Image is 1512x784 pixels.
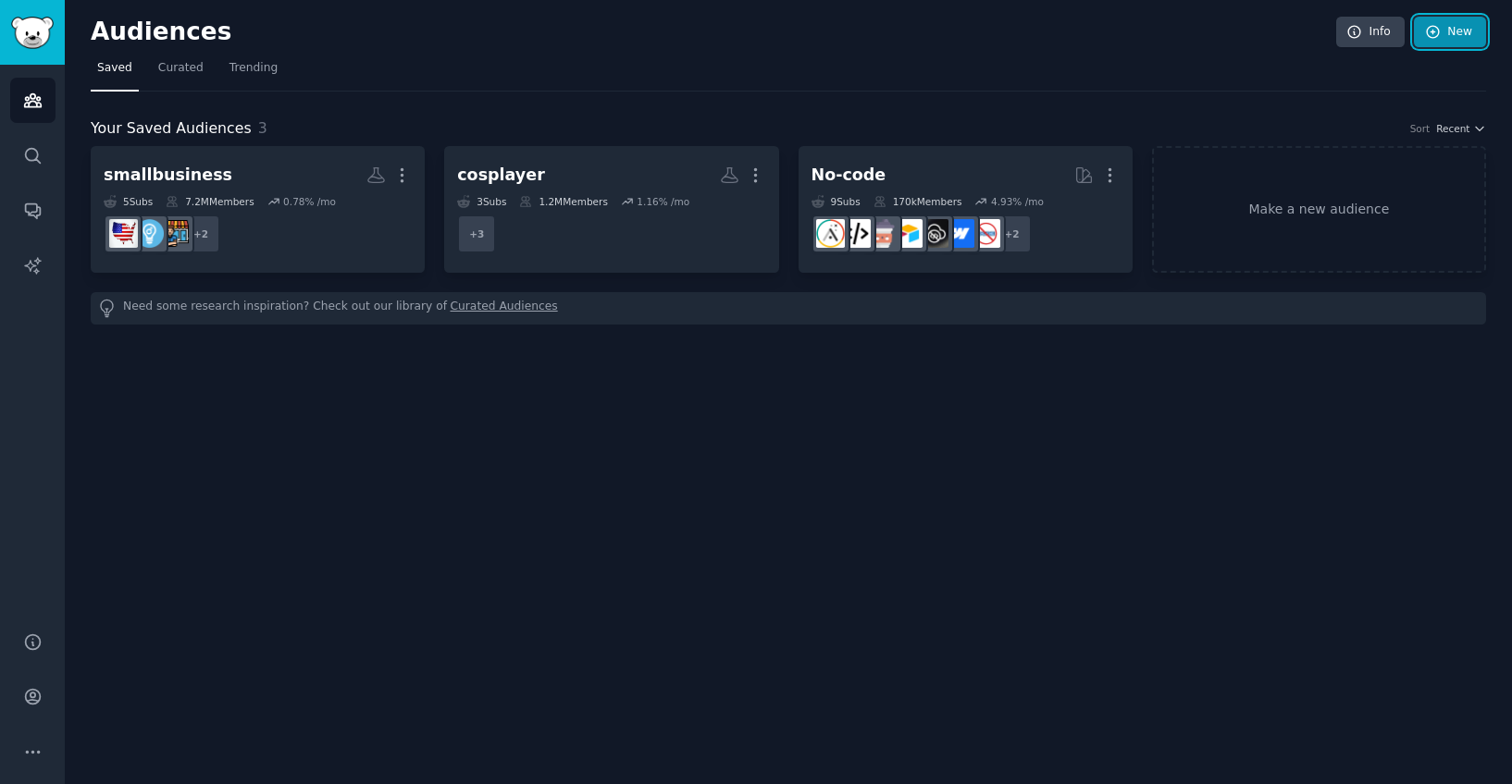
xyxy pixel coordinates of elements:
[444,146,778,273] a: cosplayer3Subs1.2MMembers1.16% /mo+3
[181,214,220,253] div: + 2
[1410,122,1431,135] div: Sort
[993,214,1032,253] div: + 2
[258,119,267,137] span: 3
[799,146,1133,273] a: No-code9Subs170kMembers4.93% /mo+2nocodewebflowNoCodeSaaSAirtablenocodelowcodeNoCodeMovementAdalo
[457,195,506,208] div: 3 Sub s
[152,54,210,92] a: Curated
[868,219,897,248] img: nocodelowcode
[812,164,886,187] div: No-code
[637,195,689,208] div: 1.16 % /mo
[920,219,948,248] img: NoCodeSaaS
[91,18,1336,47] h2: Audiences
[1436,122,1486,135] button: Recent
[91,54,139,92] a: Saved
[457,214,496,253] div: + 3
[11,17,54,49] img: GummySearch logo
[91,292,1486,325] div: Need some research inspiration? Check out our library of
[894,219,923,248] img: Airtable
[97,60,132,77] span: Saved
[1336,17,1405,48] a: Info
[1414,17,1486,48] a: New
[223,54,284,92] a: Trending
[816,219,845,248] img: Adalo
[161,219,190,248] img: SmallBusinessOwners
[812,195,861,208] div: 9 Sub s
[1152,146,1486,273] a: Make a new audience
[104,195,153,208] div: 5 Sub s
[972,219,1000,248] img: nocode
[104,164,232,187] div: smallbusiness
[874,195,962,208] div: 170k Members
[457,164,545,187] div: cosplayer
[109,219,138,248] img: smallbusinessUS
[91,117,252,141] span: Your Saved Audiences
[451,299,558,318] a: Curated Audiences
[1436,122,1469,135] span: Recent
[166,195,254,208] div: 7.2M Members
[283,195,336,208] div: 0.78 % /mo
[842,219,871,248] img: NoCodeMovement
[135,219,164,248] img: Entrepreneur
[158,60,204,77] span: Curated
[946,219,974,248] img: webflow
[91,146,425,273] a: smallbusiness5Subs7.2MMembers0.78% /mo+2SmallBusinessOwnersEntrepreneursmallbusinessUS
[519,195,607,208] div: 1.2M Members
[229,60,278,77] span: Trending
[991,195,1044,208] div: 4.93 % /mo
